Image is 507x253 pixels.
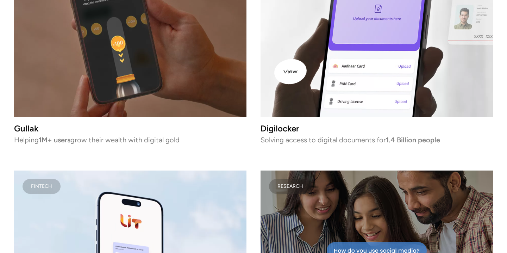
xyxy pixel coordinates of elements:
[31,185,52,188] div: Fintech
[277,185,303,188] div: Research
[14,137,246,142] p: Helping grow their wealth with digital gold
[14,125,246,131] h3: Gullak
[261,137,493,142] p: Solving access to digital documents for
[386,136,440,144] strong: 1.4 Billion people
[261,125,493,133] h3: Digilocker
[39,136,70,144] strong: 1M+ users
